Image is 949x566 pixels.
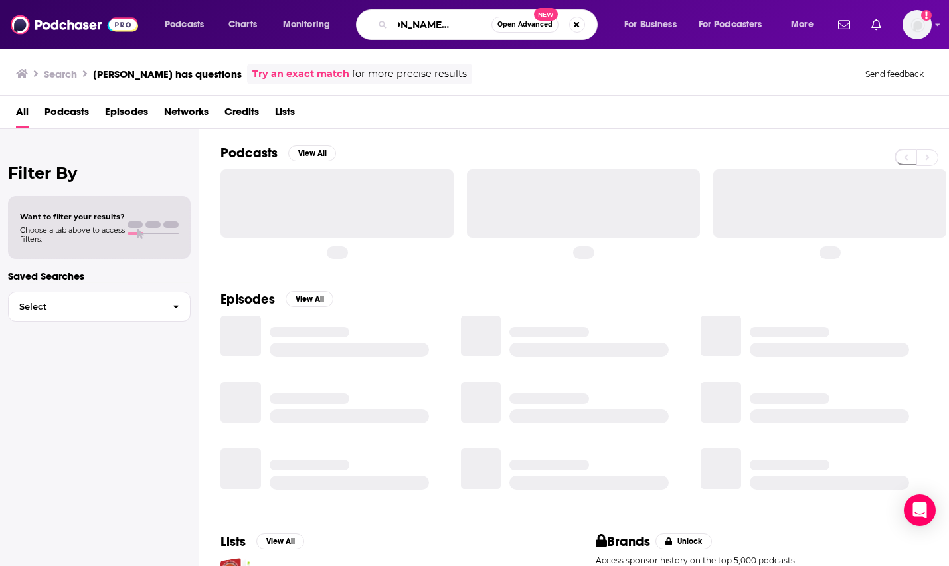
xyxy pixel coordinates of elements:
span: Select [9,302,162,311]
button: Select [8,292,191,322]
span: For Business [624,15,677,34]
img: Podchaser - Follow, Share and Rate Podcasts [11,12,138,37]
button: View All [286,291,333,307]
a: Networks [164,101,209,128]
input: Search podcasts, credits, & more... [392,14,491,35]
a: Show notifications dropdown [866,13,887,36]
svg: Add a profile image [921,10,932,21]
button: open menu [690,14,782,35]
h3: Search [44,68,77,80]
button: Unlock [655,533,712,549]
button: open menu [274,14,347,35]
img: User Profile [903,10,932,39]
button: Send feedback [861,68,928,80]
span: Choose a tab above to access filters. [20,225,125,244]
span: Podcasts [165,15,204,34]
div: Search podcasts, credits, & more... [369,9,610,40]
a: Charts [220,14,265,35]
span: New [534,8,558,21]
a: Credits [224,101,259,128]
span: For Podcasters [699,15,762,34]
a: All [16,101,29,128]
h3: [PERSON_NAME] has questions [93,68,242,80]
p: Saved Searches [8,270,191,282]
p: Access sponsor history on the top 5,000 podcasts. [596,555,928,565]
span: for more precise results [352,66,467,82]
button: open menu [615,14,693,35]
span: Charts [228,15,257,34]
a: Podcasts [44,101,89,128]
span: More [791,15,814,34]
button: View All [288,145,336,161]
div: Open Intercom Messenger [904,494,936,526]
span: Want to filter your results? [20,212,125,221]
h2: Podcasts [220,145,278,161]
button: open menu [782,14,830,35]
button: Show profile menu [903,10,932,39]
span: Monitoring [283,15,330,34]
a: Episodes [105,101,148,128]
button: Open AdvancedNew [491,17,559,33]
a: EpisodesView All [220,291,333,308]
a: Try an exact match [252,66,349,82]
span: Open Advanced [497,21,553,28]
h2: Lists [220,533,246,550]
button: View All [256,533,304,549]
button: open menu [155,14,221,35]
a: PodcastsView All [220,145,336,161]
span: Logged in as LoriBecker [903,10,932,39]
a: ListsView All [220,533,304,550]
h2: Filter By [8,163,191,183]
h2: Brands [596,533,651,550]
h2: Episodes [220,291,275,308]
a: Lists [275,101,295,128]
a: Show notifications dropdown [833,13,855,36]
